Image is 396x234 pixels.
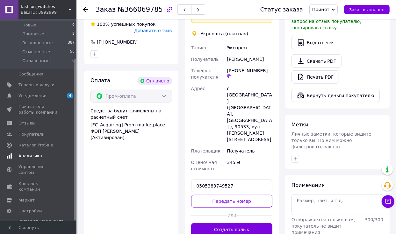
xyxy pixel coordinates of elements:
span: Маркет [18,197,35,203]
span: Принятые [22,31,44,37]
button: Выдать чек [292,36,339,49]
span: или [227,212,236,218]
span: Управление сайтом [18,164,59,175]
div: Укрпошта (платная) [199,31,250,37]
span: Принят [312,7,329,12]
div: Получатель [226,145,274,157]
div: [FC_Acquiring] Prom marketplace ФОП [PERSON_NAME] (Активирован) [90,122,172,141]
span: Аналитика [18,153,42,159]
span: Плательщик [191,148,221,153]
div: 345 ₴ [226,157,274,174]
div: Ваш ID: 3992999 [21,10,76,15]
span: Добавить отзыв [134,28,172,33]
span: 5 [72,31,75,37]
button: Передать номер [191,195,273,208]
span: Оплата [90,77,110,83]
span: Адрес [191,86,205,91]
span: Новые [22,22,36,28]
span: 387 [68,40,75,46]
span: Телефон получателя [191,68,219,80]
span: Покупатели [18,131,45,137]
button: Заказ выполнен [344,5,390,14]
div: Статус заказа [260,6,303,13]
span: 0 [72,22,75,28]
span: 300 / 300 [365,217,383,222]
div: Оплачено [137,77,172,85]
span: Метки [292,122,308,128]
span: Отзывы [18,120,35,126]
span: Каталог ProSale [18,142,53,148]
span: Тариф [191,45,206,50]
span: №366069785 [118,6,163,13]
span: 4 [67,93,73,98]
span: Заказ выполнен [349,7,385,12]
div: [PHONE_NUMBER] [96,39,138,45]
span: У вас есть 28 дней, чтобы отправить запрос на отзыв покупателю, скопировав ссылку. [292,12,378,30]
div: Средства будут зачислены на расчетный счет [90,108,172,141]
span: Примечания [292,182,325,188]
div: [PHONE_NUMBER] [227,67,272,79]
span: fashion_watches [21,4,68,10]
span: Оценочная стоимость [191,160,217,171]
a: Печать PDF [292,70,339,84]
span: Настройки [18,208,42,214]
span: Сообщения [18,71,43,77]
div: [PERSON_NAME] [226,53,274,65]
button: Чат с покупателем [382,195,394,208]
span: Получатель [191,57,219,62]
span: Кошелек компании [18,181,59,192]
div: Экспресс [226,42,274,53]
input: Номер экспресс-накладной [191,180,273,192]
button: Вернуть деньги покупателю [292,89,380,102]
span: 58 [70,49,75,55]
div: с. [GEOGRAPHIC_DATA] ([GEOGRAPHIC_DATA], [GEOGRAPHIC_DATA].), 90533, вул. [PERSON_NAME][STREET_AD... [226,83,274,145]
div: Вернуться назад [83,6,88,13]
span: Уведомления [18,93,47,99]
span: Отмененные [22,49,50,55]
span: 0 [72,58,75,64]
span: Показатели работы компании [18,104,59,115]
span: Личные заметки, которые видите только вы. По ним можно фильтровать заказы [292,131,371,149]
span: 100% [97,22,110,27]
span: Выполненные [22,40,53,46]
span: Заказ [96,6,116,13]
a: Скачать PDF [292,54,342,68]
span: Товары и услуги [18,82,54,88]
span: Оплаченные [22,58,50,64]
div: успешных покупок [90,21,156,27]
